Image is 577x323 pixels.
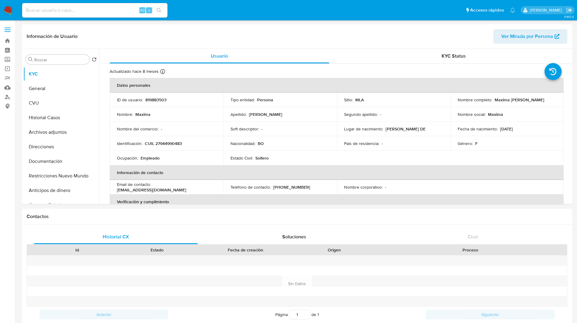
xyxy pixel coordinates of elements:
p: [DATE] [500,126,513,132]
p: Email de contacto : [117,182,151,187]
button: Anticipos de dinero [23,183,99,198]
th: Verificación y cumplimiento [110,194,564,209]
p: Nombre del comercio : [117,126,158,132]
button: Archivos adjuntos [23,125,99,140]
button: Cruces y Relaciones [23,198,99,212]
p: Tipo entidad : [230,97,255,103]
div: Id [42,247,113,253]
p: Apellido : [230,112,247,117]
p: Nombre social : [458,112,486,117]
p: Nombre corporativo : [344,184,383,190]
button: Ver Mirada por Persona [493,29,567,44]
p: Persona [257,97,273,103]
button: search-icon [153,6,165,15]
p: Soltero [255,155,269,161]
p: - [161,126,162,132]
p: 819883503 [145,97,167,103]
h1: Contactos [27,214,567,220]
p: [PERSON_NAME] DE [386,126,426,132]
button: Anterior [39,310,168,319]
p: ID de usuario : [117,97,143,103]
p: Actualizado hace 8 meses [110,69,159,74]
div: Origen [299,247,370,253]
div: Fecha de creación [201,247,290,253]
p: - [382,141,383,146]
span: Ver Mirada por Persona [501,29,553,44]
p: CUIL 27944990483 [145,141,182,146]
button: Restricciones Nuevo Mundo [23,169,99,183]
p: - [261,126,263,132]
span: Accesos rápidos [470,7,504,13]
p: - [380,112,381,117]
span: Usuario [211,52,228,59]
span: s [148,7,150,13]
p: Nacionalidad : [230,141,255,146]
button: Siguiente [426,310,555,319]
p: [PHONE_NUMBER] [273,184,310,190]
a: Notificaciones [510,8,515,13]
span: Historial CX [103,233,129,240]
p: MLA [355,97,364,103]
p: Sitio : [344,97,353,103]
p: País de residencia : [344,141,379,146]
p: Estado Civil : [230,155,253,161]
span: Página de [275,310,319,319]
button: General [23,81,99,96]
a: Salir [566,7,572,13]
button: Volver al orden por defecto [92,57,97,64]
p: Lugar de nacimiento : [344,126,383,132]
th: Información de contacto [110,165,564,180]
span: Chat [468,233,478,240]
p: [PERSON_NAME] [249,112,282,117]
p: Maxima [488,112,503,117]
p: Fecha de nacimiento : [458,126,498,132]
p: matiasagustin.white@mercadolibre.com [530,7,564,13]
button: Direcciones [23,140,99,154]
button: CVU [23,96,99,110]
p: Empleado [141,155,160,161]
button: Buscar [28,57,33,62]
p: Nombre completo : [458,97,492,103]
p: Género : [458,141,473,146]
button: Documentación [23,154,99,169]
span: KYC Status [442,52,466,59]
span: Alt [140,7,145,13]
th: Datos personales [110,78,564,93]
p: Nombre : [117,112,133,117]
p: Segundo apellido : [344,112,378,117]
p: Maxima [135,112,151,117]
p: F [475,141,478,146]
p: [EMAIL_ADDRESS][DOMAIN_NAME] [117,187,186,193]
p: - [385,184,386,190]
p: Identificación : [117,141,142,146]
div: Proceso [378,247,563,253]
span: Soluciones [282,233,306,240]
p: Soft descriptor : [230,126,259,132]
button: KYC [23,67,99,81]
span: 1 [317,311,319,318]
p: Maxima [PERSON_NAME] [495,97,544,103]
p: Ocupación : [117,155,138,161]
input: Buscar usuario o caso... [22,6,167,14]
div: Estado [121,247,193,253]
p: Teléfono de contacto : [230,184,271,190]
h1: Información de Usuario [27,33,78,39]
button: Historial Casos [23,110,99,125]
p: BO [258,141,264,146]
input: Buscar [34,57,87,62]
